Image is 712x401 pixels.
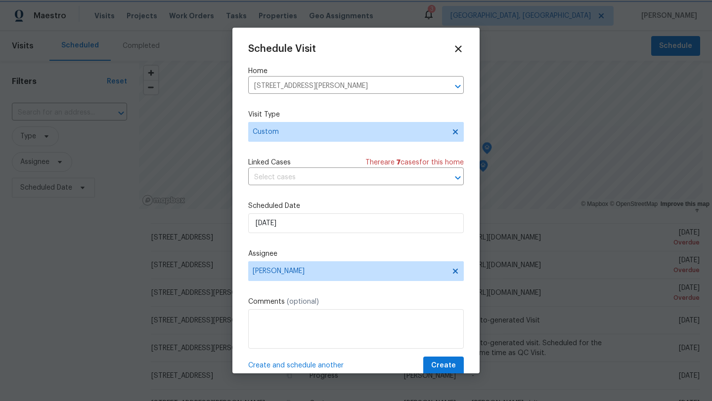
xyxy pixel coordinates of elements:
[253,127,445,137] span: Custom
[248,66,464,76] label: Home
[287,298,319,305] span: (optional)
[248,297,464,307] label: Comments
[248,361,344,370] span: Create and schedule another
[253,267,446,275] span: [PERSON_NAME]
[365,158,464,167] span: There are case s for this home
[248,79,436,94] input: Enter in an address
[423,357,464,375] button: Create
[451,171,465,185] button: Open
[248,170,436,185] input: Select cases
[248,213,464,233] input: M/D/YYYY
[431,360,456,372] span: Create
[453,43,464,54] span: Close
[248,110,464,120] label: Visit Type
[397,159,400,166] span: 7
[248,249,464,259] label: Assignee
[248,201,464,211] label: Scheduled Date
[248,158,291,167] span: Linked Cases
[451,80,465,93] button: Open
[248,44,316,54] span: Schedule Visit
